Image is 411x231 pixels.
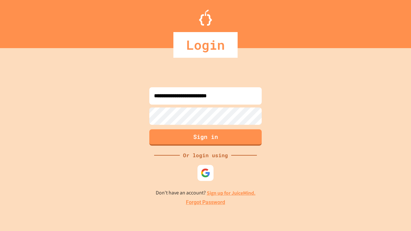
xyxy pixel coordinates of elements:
button: Sign in [149,129,262,146]
p: Don't have an account? [156,189,256,197]
a: Forgot Password [186,199,225,206]
div: Or login using [180,151,231,159]
img: Logo.svg [199,10,212,26]
a: Sign up for JuiceMind. [207,190,256,196]
div: Login [173,32,238,58]
img: google-icon.svg [201,168,210,178]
